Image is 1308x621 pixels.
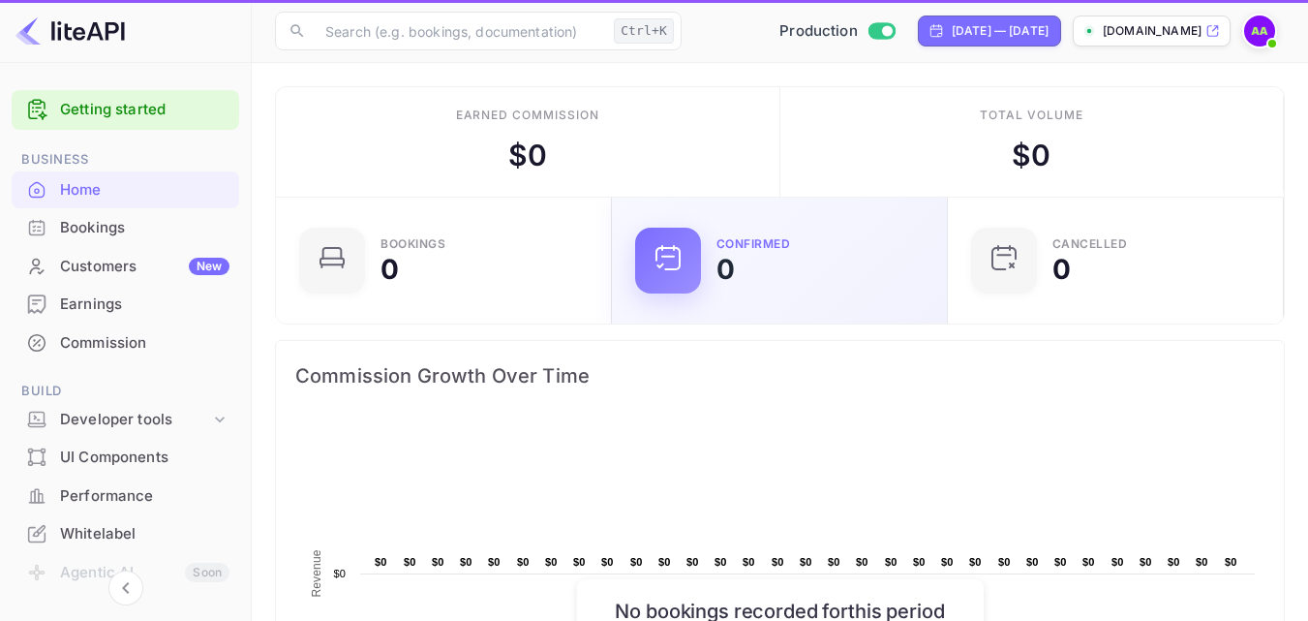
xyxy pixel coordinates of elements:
[12,286,239,324] div: Earnings
[404,556,416,568] text: $0
[998,556,1011,568] text: $0
[658,556,671,568] text: $0
[885,556,897,568] text: $0
[12,478,239,515] div: Performance
[12,478,239,513] a: Performance
[1111,556,1124,568] text: $0
[716,256,735,283] div: 0
[60,179,229,202] div: Home
[60,217,229,239] div: Bookings
[1244,16,1275,47] img: Alex Ali
[12,325,239,362] div: Commission
[460,556,472,568] text: $0
[743,556,755,568] text: $0
[12,325,239,360] a: Commission
[12,439,239,477] div: UI Components
[772,556,784,568] text: $0
[375,556,387,568] text: $0
[60,485,229,508] div: Performance
[686,556,699,568] text: $0
[1168,556,1180,568] text: $0
[12,209,239,245] a: Bookings
[60,294,229,316] div: Earnings
[314,12,606,50] input: Search (e.g. bookings, documentation)
[12,209,239,247] div: Bookings
[456,107,599,124] div: Earned commission
[12,381,239,402] span: Build
[856,556,868,568] text: $0
[108,571,143,605] button: Collapse navigation
[12,403,239,437] div: Developer tools
[969,556,982,568] text: $0
[573,556,586,568] text: $0
[60,256,229,278] div: Customers
[913,556,926,568] text: $0
[488,556,501,568] text: $0
[12,248,239,286] div: CustomersNew
[60,409,210,431] div: Developer tools
[380,238,445,250] div: Bookings
[545,556,558,568] text: $0
[1140,556,1152,568] text: $0
[1054,556,1067,568] text: $0
[1082,556,1095,568] text: $0
[12,149,239,171] span: Business
[12,515,239,553] div: Whitelabel
[15,16,125,47] img: LiteAPI logo
[12,171,239,209] div: Home
[980,107,1083,124] div: Total volume
[1012,134,1050,177] div: $ 0
[800,556,812,568] text: $0
[779,20,858,43] span: Production
[1052,238,1128,250] div: CANCELLED
[1026,556,1039,568] text: $0
[601,556,614,568] text: $0
[614,18,674,44] div: Ctrl+K
[1225,556,1237,568] text: $0
[508,134,547,177] div: $ 0
[60,332,229,355] div: Commission
[12,90,239,130] div: Getting started
[941,556,954,568] text: $0
[12,515,239,551] a: Whitelabel
[630,556,643,568] text: $0
[828,556,840,568] text: $0
[1103,22,1202,40] p: [DOMAIN_NAME]
[918,16,1061,47] div: Click to change the date range period
[12,248,239,284] a: CustomersNew
[295,360,1264,391] span: Commission Growth Over Time
[12,439,239,475] a: UI Components
[12,286,239,322] a: Earnings
[310,549,323,597] text: Revenue
[716,238,791,250] div: Confirmed
[60,523,229,545] div: Whitelabel
[60,99,229,121] a: Getting started
[1196,556,1208,568] text: $0
[1052,256,1071,283] div: 0
[189,258,229,275] div: New
[12,171,239,207] a: Home
[715,556,727,568] text: $0
[60,447,229,469] div: UI Components
[517,556,530,568] text: $0
[380,256,399,283] div: 0
[333,568,346,579] text: $0
[772,20,902,43] div: Switch to Sandbox mode
[952,22,1049,40] div: [DATE] — [DATE]
[432,556,444,568] text: $0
